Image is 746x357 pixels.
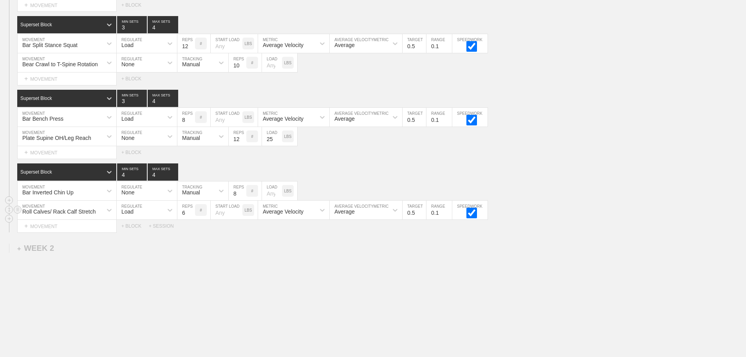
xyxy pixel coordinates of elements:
[182,135,200,141] div: Manual
[263,42,303,48] div: Average Velocity
[334,42,355,48] div: Average
[262,181,282,200] input: Any
[121,189,134,196] div: None
[245,208,252,212] p: LBS
[22,135,91,141] div: Plate Supine OH/Leg Reach
[17,72,117,85] div: MOVEMENT
[20,169,52,175] div: Superset Block
[20,96,52,101] div: Superset Block
[211,108,242,127] input: Any
[24,149,28,156] span: +
[20,22,52,27] div: Superset Block
[263,116,303,122] div: Average Velocity
[262,53,282,72] input: Any
[121,2,149,8] div: + BLOCK
[17,244,54,253] div: WEEK 2
[251,61,253,65] p: #
[17,146,117,159] div: MOVEMENT
[121,223,149,229] div: + BLOCK
[24,75,28,82] span: +
[334,116,355,122] div: Average
[334,208,355,215] div: Average
[284,134,292,139] p: LBS
[182,189,200,196] div: Manual
[149,223,180,229] div: + SESSION
[22,189,74,196] div: Bar Inverted Chin Up
[148,16,178,33] input: None
[284,61,292,65] p: LBS
[22,208,96,215] div: Roll Calves/ Rack Calf Stretch
[121,116,134,122] div: Load
[245,42,252,46] p: LBS
[262,127,282,146] input: Any
[284,189,292,193] p: LBS
[17,220,117,233] div: MOVEMENT
[121,135,134,141] div: None
[263,208,303,215] div: Average Velocity
[211,201,242,219] input: Any
[251,189,253,193] p: #
[24,2,28,8] span: +
[200,42,202,46] p: #
[200,208,202,212] p: #
[251,134,253,139] p: #
[148,163,178,181] input: None
[200,115,202,120] p: #
[17,245,21,252] span: +
[148,90,178,107] input: None
[22,42,78,48] div: Bar Split Stance Squat
[22,61,98,67] div: Bear Crawl to T-Spine Rotation
[121,208,134,215] div: Load
[245,115,252,120] p: LBS
[24,223,28,229] span: +
[211,34,242,53] input: Any
[22,116,63,122] div: Bar Bench Press
[182,61,200,67] div: Manual
[121,42,134,48] div: Load
[121,61,134,67] div: None
[121,150,149,155] div: + BLOCK
[605,266,746,357] iframe: Chat Widget
[121,76,149,82] div: + BLOCK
